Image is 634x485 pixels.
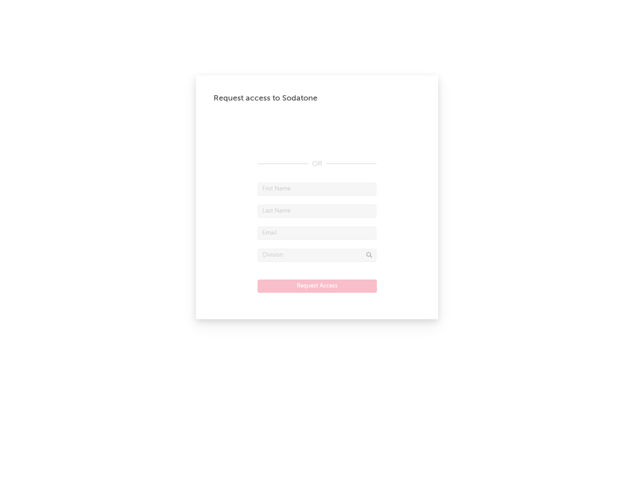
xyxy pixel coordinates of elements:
input: Last Name [258,205,376,218]
div: OR [258,159,376,169]
button: Request Access [258,280,377,293]
input: Email [258,227,376,240]
input: Division [258,249,376,262]
input: First Name [258,183,376,196]
div: Request access to Sodatone [214,93,420,104]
